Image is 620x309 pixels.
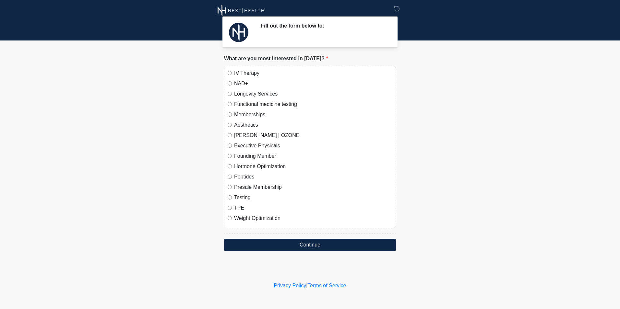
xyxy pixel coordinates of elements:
[228,216,232,220] input: Weight Optimization
[228,185,232,189] input: Presale Membership
[306,283,307,288] a: |
[234,194,392,201] label: Testing
[234,204,392,212] label: TPE
[224,239,396,251] button: Continue
[228,81,232,86] input: NAD+
[234,80,392,87] label: NAD+
[234,163,392,170] label: Hormone Optimization
[234,132,392,139] label: [PERSON_NAME] | OZONE
[234,69,392,77] label: IV Therapy
[228,143,232,148] input: Executive Physicals
[234,214,392,222] label: Weight Optimization
[234,111,392,119] label: Memberships
[228,123,232,127] input: Aesthetics
[307,283,346,288] a: Terms of Service
[228,71,232,75] input: IV Therapy
[228,102,232,106] input: Functional medicine testing
[234,173,392,181] label: Peptides
[218,5,265,16] img: Next Health Wellness Logo
[228,154,232,158] input: Founding Member
[229,23,248,42] img: Agent Avatar
[234,100,392,108] label: Functional medicine testing
[228,112,232,117] input: Memberships
[234,183,392,191] label: Presale Membership
[234,152,392,160] label: Founding Member
[228,92,232,96] input: Longevity Services
[261,23,386,29] h2: Fill out the form below to:
[274,283,306,288] a: Privacy Policy
[228,164,232,168] input: Hormone Optimization
[224,55,328,63] label: What are you most interested in [DATE]?
[234,121,392,129] label: Aesthetics
[228,206,232,210] input: TPE
[234,142,392,150] label: Executive Physicals
[228,175,232,179] input: Peptides
[234,90,392,98] label: Longevity Services
[228,195,232,200] input: Testing
[228,133,232,137] input: [PERSON_NAME] | OZONE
